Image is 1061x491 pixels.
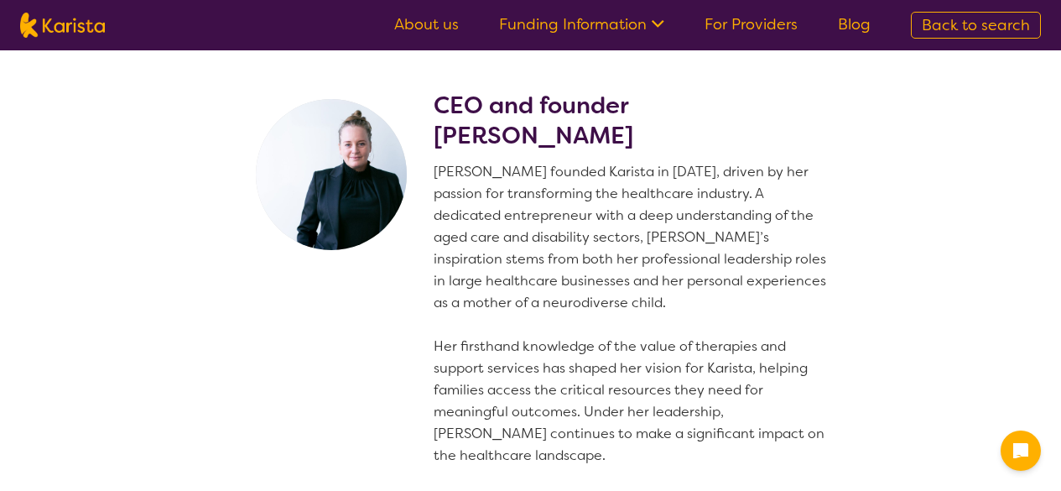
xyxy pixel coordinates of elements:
[499,14,664,34] a: Funding Information
[911,12,1041,39] a: Back to search
[838,14,871,34] a: Blog
[394,14,459,34] a: About us
[434,91,833,151] h2: CEO and founder [PERSON_NAME]
[922,15,1030,35] span: Back to search
[434,161,833,467] p: [PERSON_NAME] founded Karista in [DATE], driven by her passion for transforming the healthcare in...
[20,13,105,38] img: Karista logo
[705,14,798,34] a: For Providers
